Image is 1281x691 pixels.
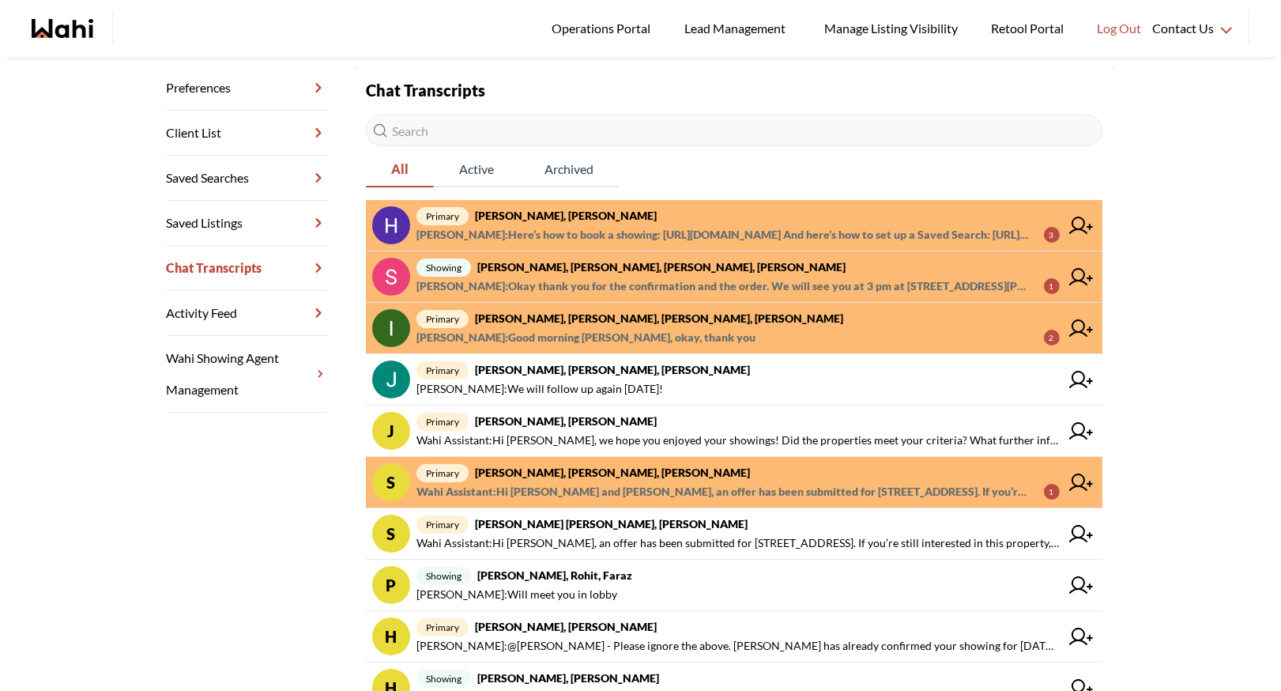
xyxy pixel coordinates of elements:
[366,354,1102,406] a: primary[PERSON_NAME], [PERSON_NAME], [PERSON_NAME][PERSON_NAME]:We will follow up again [DATE]!
[372,361,410,398] img: chat avatar
[475,209,657,222] strong: [PERSON_NAME], [PERSON_NAME]
[1044,330,1060,345] div: 2
[366,153,434,187] button: All
[167,111,328,156] a: Client List
[416,361,469,379] span: primary
[1044,484,1060,500] div: 1
[477,260,846,274] strong: [PERSON_NAME], [PERSON_NAME], [PERSON_NAME], [PERSON_NAME]
[372,258,410,296] img: chat avatar
[477,671,659,685] strong: [PERSON_NAME], [PERSON_NAME]
[366,200,1102,251] a: primary[PERSON_NAME], [PERSON_NAME][PERSON_NAME]:Here’s how to book a showing: [URL][DOMAIN_NAME]...
[684,18,791,39] span: Lead Management
[475,414,657,428] strong: [PERSON_NAME], [PERSON_NAME]
[416,670,471,688] span: showing
[372,515,410,553] div: s
[366,303,1102,354] a: primary[PERSON_NAME], [PERSON_NAME], [PERSON_NAME], [PERSON_NAME][PERSON_NAME]:Good morning [PERS...
[434,153,519,187] button: Active
[167,201,328,246] a: Saved Listings
[366,560,1102,611] a: Pshowing[PERSON_NAME], Rohit, Faraz[PERSON_NAME]:Will meet you in lobby
[32,19,93,38] a: Wahi homepage
[167,66,328,111] a: Preferences
[416,379,663,398] span: [PERSON_NAME] : We will follow up again [DATE]!
[416,482,1031,501] span: Wahi Assistant : Hi [PERSON_NAME] and [PERSON_NAME], an offer has been submitted for [STREET_ADDR...
[167,291,328,336] a: Activity Feed
[434,153,519,186] span: Active
[416,259,471,277] span: showing
[416,464,469,482] span: primary
[819,18,963,39] span: Manage Listing Visibility
[475,466,750,479] strong: [PERSON_NAME], [PERSON_NAME], [PERSON_NAME]
[167,156,328,201] a: Saved Searches
[366,406,1102,457] a: Jprimary[PERSON_NAME], [PERSON_NAME]Wahi Assistant:Hi [PERSON_NAME], we hope you enjoyed your sho...
[372,309,410,347] img: chat avatar
[416,618,469,636] span: primary
[372,463,410,501] div: S
[416,585,617,604] span: [PERSON_NAME] : Will meet you in lobby
[416,413,469,431] span: primary
[416,328,755,347] span: [PERSON_NAME] : Good morning [PERSON_NAME], okay, thank you
[416,310,469,328] span: primary
[372,206,410,244] img: chat avatar
[519,153,619,187] button: Archived
[475,517,748,531] strong: [PERSON_NAME] [PERSON_NAME], [PERSON_NAME]
[991,18,1068,39] span: Retool Portal
[552,18,656,39] span: Operations Portal
[1044,227,1060,243] div: 3
[366,81,485,100] strong: Chat Transcripts
[372,617,410,655] div: H
[1044,278,1060,294] div: 1
[366,115,1102,146] input: Search
[519,153,619,186] span: Archived
[477,568,632,582] strong: [PERSON_NAME], Rohit, Faraz
[366,611,1102,663] a: Hprimary[PERSON_NAME], [PERSON_NAME][PERSON_NAME]:@[PERSON_NAME] - Please ignore the above. [PERS...
[366,153,434,186] span: All
[416,515,469,534] span: primary
[366,251,1102,303] a: showing[PERSON_NAME], [PERSON_NAME], [PERSON_NAME], [PERSON_NAME][PERSON_NAME]:Okay thank you for...
[416,277,1031,296] span: [PERSON_NAME] : Okay thank you for the confirmation and the order. We will see you at 3 pm at [ST...
[372,566,410,604] div: P
[475,620,657,633] strong: [PERSON_NAME], [PERSON_NAME]
[416,567,471,585] span: showing
[366,457,1102,508] a: Sprimary[PERSON_NAME], [PERSON_NAME], [PERSON_NAME]Wahi Assistant:Hi [PERSON_NAME] and [PERSON_NA...
[366,508,1102,560] a: sprimary[PERSON_NAME] [PERSON_NAME], [PERSON_NAME]Wahi Assistant:Hi [PERSON_NAME], an offer has b...
[416,636,1060,655] span: [PERSON_NAME] : @[PERSON_NAME] - Please ignore the above. [PERSON_NAME] has already confirmed you...
[475,312,843,325] strong: [PERSON_NAME], [PERSON_NAME], [PERSON_NAME], [PERSON_NAME]
[167,336,328,413] a: Wahi Showing Agent Management
[167,246,328,291] a: Chat Transcripts
[416,225,1031,244] span: [PERSON_NAME] : Here’s how to book a showing: [URL][DOMAIN_NAME] And here’s how to set up a Saved...
[416,431,1060,450] span: Wahi Assistant : Hi [PERSON_NAME], we hope you enjoyed your showings! Did the properties meet you...
[1097,18,1141,39] span: Log Out
[372,412,410,450] div: J
[416,534,1060,553] span: Wahi Assistant : Hi [PERSON_NAME], an offer has been submitted for [STREET_ADDRESS]. If you’re st...
[416,207,469,225] span: primary
[475,363,750,376] strong: [PERSON_NAME], [PERSON_NAME], [PERSON_NAME]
